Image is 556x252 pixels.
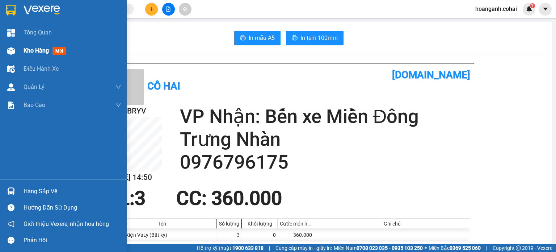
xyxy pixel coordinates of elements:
[8,220,14,227] span: notification
[115,102,121,108] span: down
[180,105,470,128] h2: VP Nhận: Bến xe Miền Đông
[542,6,549,12] span: caret-down
[180,128,470,151] h2: Trưng Nhàn
[300,33,338,42] span: In tem 100mm
[425,247,427,249] span: ⚪️
[24,47,49,54] span: Kho hàng
[24,219,109,228] span: Giới thiệu Vexere, nhận hoa hồng
[526,6,532,12] img: icon-new-feature
[7,102,15,109] img: solution-icon
[232,245,264,251] strong: 1900 633 818
[530,3,535,8] sup: 1
[516,245,521,251] span: copyright
[275,244,332,252] span: Cung cấp máy in - giấy in:
[108,228,216,241] div: 2TX+1 Kiện VaLy (Bất kỳ)
[115,84,121,90] span: down
[469,4,523,13] span: hoanganh.cohai
[7,47,15,55] img: warehouse-icon
[24,64,59,73] span: Điều hành xe
[65,28,79,36] span: Gửi:
[24,82,45,91] span: Quản Lý
[286,31,344,45] button: printerIn tem 100mm
[7,187,15,195] img: warehouse-icon
[172,187,286,209] div: CC : 360.000
[539,3,552,16] button: caret-down
[7,83,15,91] img: warehouse-icon
[147,80,180,92] b: Cô Hai
[65,40,96,48] span: Krông Pa
[145,3,158,16] button: plus
[7,29,15,37] img: dashboard-icon
[531,3,534,8] span: 1
[135,187,146,210] span: 3
[334,244,423,252] span: Miền Nam
[24,28,52,37] span: Tổng Quan
[24,186,121,197] div: Hàng sắp về
[280,221,312,227] div: Cước món hàng
[7,65,15,73] img: warehouse-icon
[218,221,240,227] div: Số lượng
[108,172,162,183] h2: [DATE] 14:50
[316,221,468,227] div: Ghi chú
[249,33,275,42] span: In mẫu A5
[65,50,147,63] span: 2TX+1 Kiện VaLy
[8,204,14,211] span: question-circle
[486,244,487,252] span: |
[6,5,16,16] img: logo-vxr
[52,47,66,55] span: mới
[180,151,470,174] h2: 0976796175
[8,237,14,244] span: message
[65,20,91,25] span: [DATE] 14:39
[429,244,481,252] span: Miền Bắc
[234,31,281,45] button: printerIn mẫu A5
[357,245,423,251] strong: 0708 023 035 - 0935 103 250
[244,221,276,227] div: Khối lượng
[24,100,45,110] span: Báo cáo
[392,69,470,81] b: [DOMAIN_NAME]
[24,235,121,246] div: Phản hồi
[162,3,175,16] button: file-add
[216,228,242,241] div: 3
[166,7,171,12] span: file-add
[108,105,162,117] h2: AVRQBRYV
[240,35,246,42] span: printer
[18,5,49,16] b: Cô Hai
[182,7,188,12] span: aim
[269,244,270,252] span: |
[450,245,481,251] strong: 0369 525 060
[278,228,314,241] div: 360.000
[110,221,214,227] div: Tên
[242,228,278,241] div: 0
[149,7,154,12] span: plus
[197,244,264,252] span: Hỗ trợ kỹ thuật:
[179,3,191,16] button: aim
[292,35,298,42] span: printer
[3,22,41,34] h2: AVRQBRYV
[24,202,121,213] div: Hướng dẫn sử dụng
